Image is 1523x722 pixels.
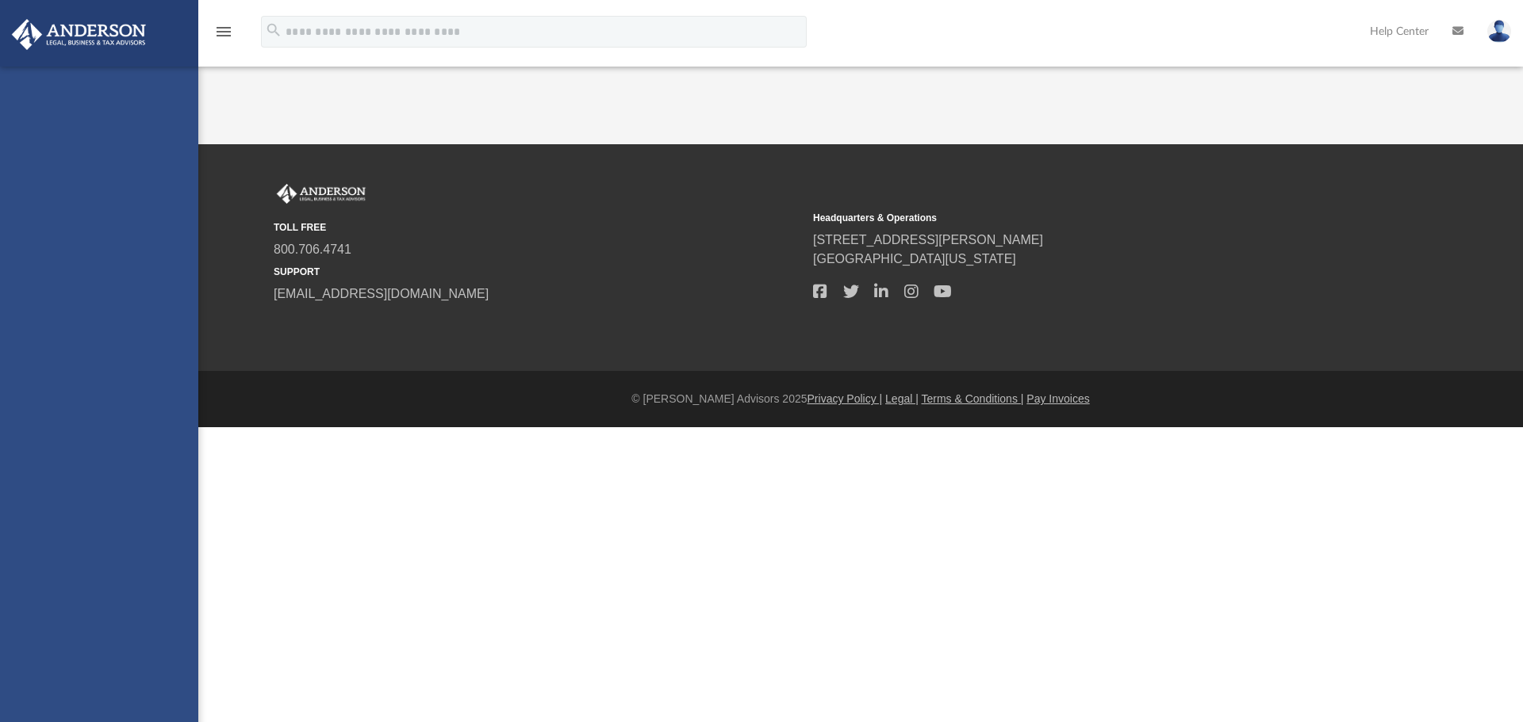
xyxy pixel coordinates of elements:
img: Anderson Advisors Platinum Portal [7,19,151,50]
a: [GEOGRAPHIC_DATA][US_STATE] [813,252,1016,265]
small: Headquarters & Operations [813,211,1341,225]
i: search [265,21,282,39]
a: [STREET_ADDRESS][PERSON_NAME] [813,233,1043,246]
a: Legal | [885,392,919,405]
a: menu [214,30,233,41]
a: 800.706.4741 [274,243,351,256]
i: menu [214,22,233,41]
img: Anderson Advisors Platinum Portal [274,184,369,204]
small: SUPPORT [274,265,802,279]
small: TOLL FREE [274,220,802,235]
a: Terms & Conditions | [922,392,1024,405]
a: Privacy Policy | [808,392,883,405]
img: User Pic [1487,20,1511,43]
a: Pay Invoices [1026,392,1089,405]
div: © [PERSON_NAME] Advisors 2025 [198,391,1523,407]
a: [EMAIL_ADDRESS][DOMAIN_NAME] [274,287,489,300]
